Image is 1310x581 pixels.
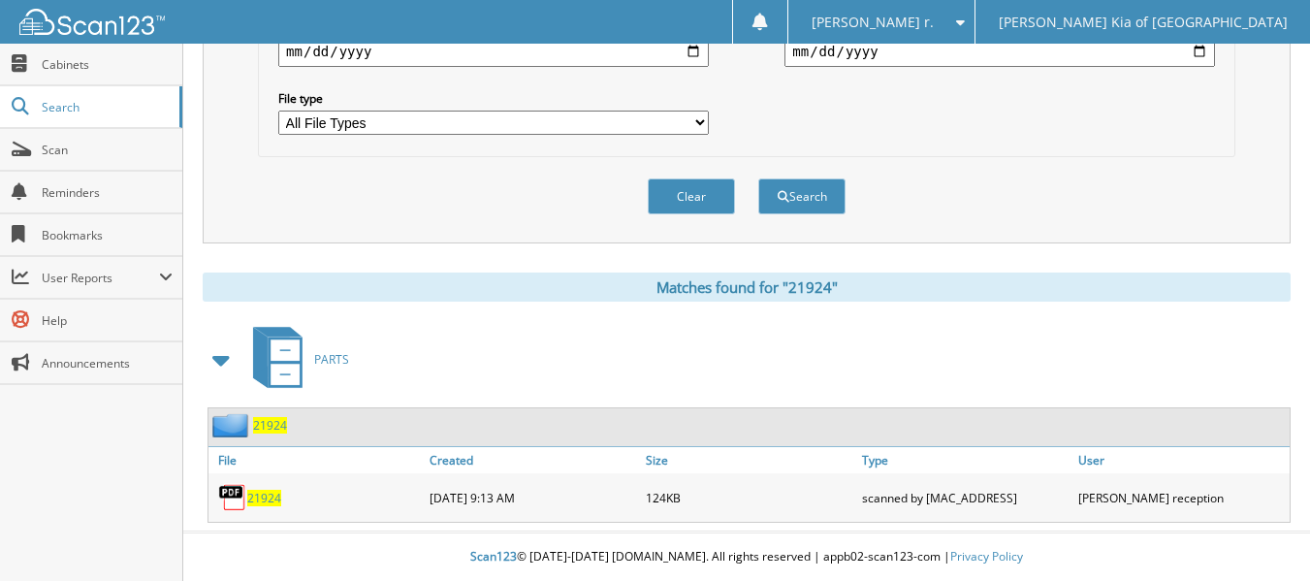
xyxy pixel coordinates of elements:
[42,99,170,115] span: Search
[812,16,934,28] span: [PERSON_NAME] r.
[1073,478,1290,517] div: [PERSON_NAME] reception
[218,483,247,512] img: PDF.png
[425,478,641,517] div: [DATE] 9:13 AM
[641,478,857,517] div: 124KB
[42,142,173,158] span: Scan
[278,36,709,67] input: start
[42,355,173,371] span: Announcements
[42,312,173,329] span: Help
[314,351,349,368] span: PARTS
[278,90,709,107] label: File type
[253,417,287,434] a: 21924
[999,16,1288,28] span: [PERSON_NAME] Kia of [GEOGRAPHIC_DATA]
[641,447,857,473] a: Size
[857,447,1073,473] a: Type
[1073,447,1290,473] a: User
[470,548,517,565] span: Scan123
[857,478,1073,517] div: scanned by [MAC_ADDRESS]
[42,227,173,243] span: Bookmarks
[208,447,425,473] a: File
[241,321,349,398] a: PARTS
[648,178,735,214] button: Clear
[42,184,173,201] span: Reminders
[247,490,281,506] a: 21924
[758,178,846,214] button: Search
[212,413,253,437] img: folder2.png
[203,273,1291,302] div: Matches found for "21924"
[950,548,1023,565] a: Privacy Policy
[183,533,1310,581] div: © [DATE]-[DATE] [DOMAIN_NAME]. All rights reserved | appb02-scan123-com |
[42,270,159,286] span: User Reports
[42,56,173,73] span: Cabinets
[425,447,641,473] a: Created
[784,36,1215,67] input: end
[19,9,165,35] img: scan123-logo-white.svg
